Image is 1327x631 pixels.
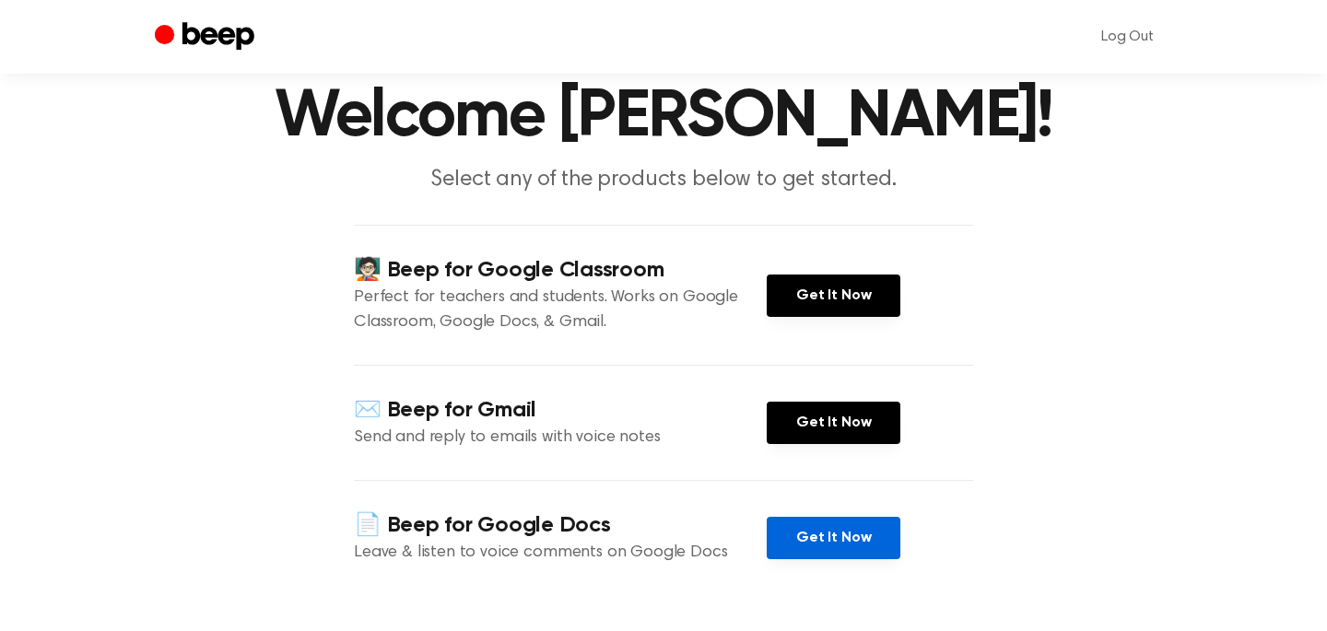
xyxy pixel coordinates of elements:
[354,541,767,566] p: Leave & listen to voice comments on Google Docs
[767,517,900,559] a: Get It Now
[767,275,900,317] a: Get It Now
[1083,15,1172,59] a: Log Out
[767,402,900,444] a: Get It Now
[354,255,767,286] h4: 🧑🏻‍🏫 Beep for Google Classroom
[155,19,259,55] a: Beep
[354,395,767,426] h4: ✉️ Beep for Gmail
[354,426,767,450] p: Send and reply to emails with voice notes
[354,510,767,541] h4: 📄 Beep for Google Docs
[310,165,1017,195] p: Select any of the products below to get started.
[354,286,767,335] p: Perfect for teachers and students. Works on Google Classroom, Google Docs, & Gmail.
[192,84,1135,150] h1: Welcome [PERSON_NAME]!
